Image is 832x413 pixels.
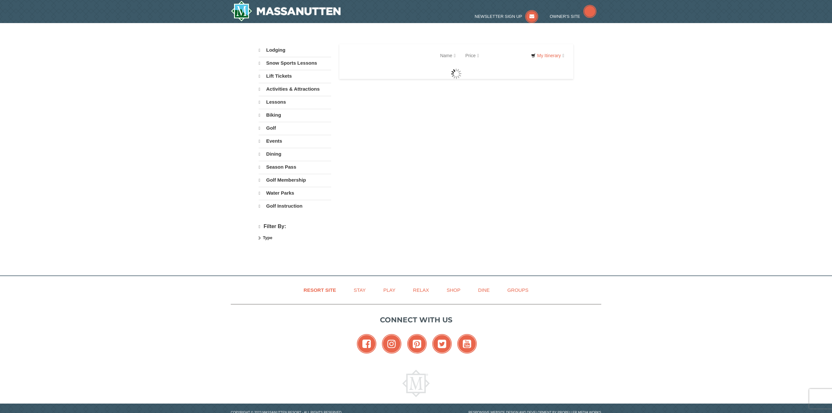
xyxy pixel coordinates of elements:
a: Resort Site [295,283,344,297]
span: Newsletter Sign Up [475,14,522,19]
a: Relax [405,283,437,297]
a: Dining [259,148,331,160]
a: Golf [259,122,331,134]
img: wait gif [451,69,461,79]
a: Lodging [259,44,331,56]
a: Lessons [259,96,331,108]
a: Events [259,135,331,147]
a: Name [435,49,460,62]
a: Owner's Site [550,14,597,19]
a: Play [375,283,403,297]
img: Massanutten Resort Logo [402,370,430,397]
a: Massanutten Resort [231,1,341,21]
a: Groups [499,283,537,297]
a: Water Parks [259,187,331,199]
a: Season Pass [259,161,331,173]
a: Activities & Attractions [259,83,331,95]
a: Stay [345,283,374,297]
span: Owner's Site [550,14,580,19]
a: Golf Membership [259,174,331,186]
a: Price [461,49,484,62]
a: Snow Sports Lessons [259,57,331,69]
h4: Filter By: [259,224,331,230]
a: Dine [470,283,498,297]
a: Newsletter Sign Up [475,14,539,19]
a: Shop [438,283,469,297]
strong: Type [263,235,272,240]
a: My Itinerary [527,51,568,60]
a: Biking [259,109,331,121]
p: Connect with us [231,315,601,325]
img: Massanutten Resort Logo [231,1,341,21]
a: Lift Tickets [259,70,331,82]
a: Golf Instruction [259,200,331,212]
